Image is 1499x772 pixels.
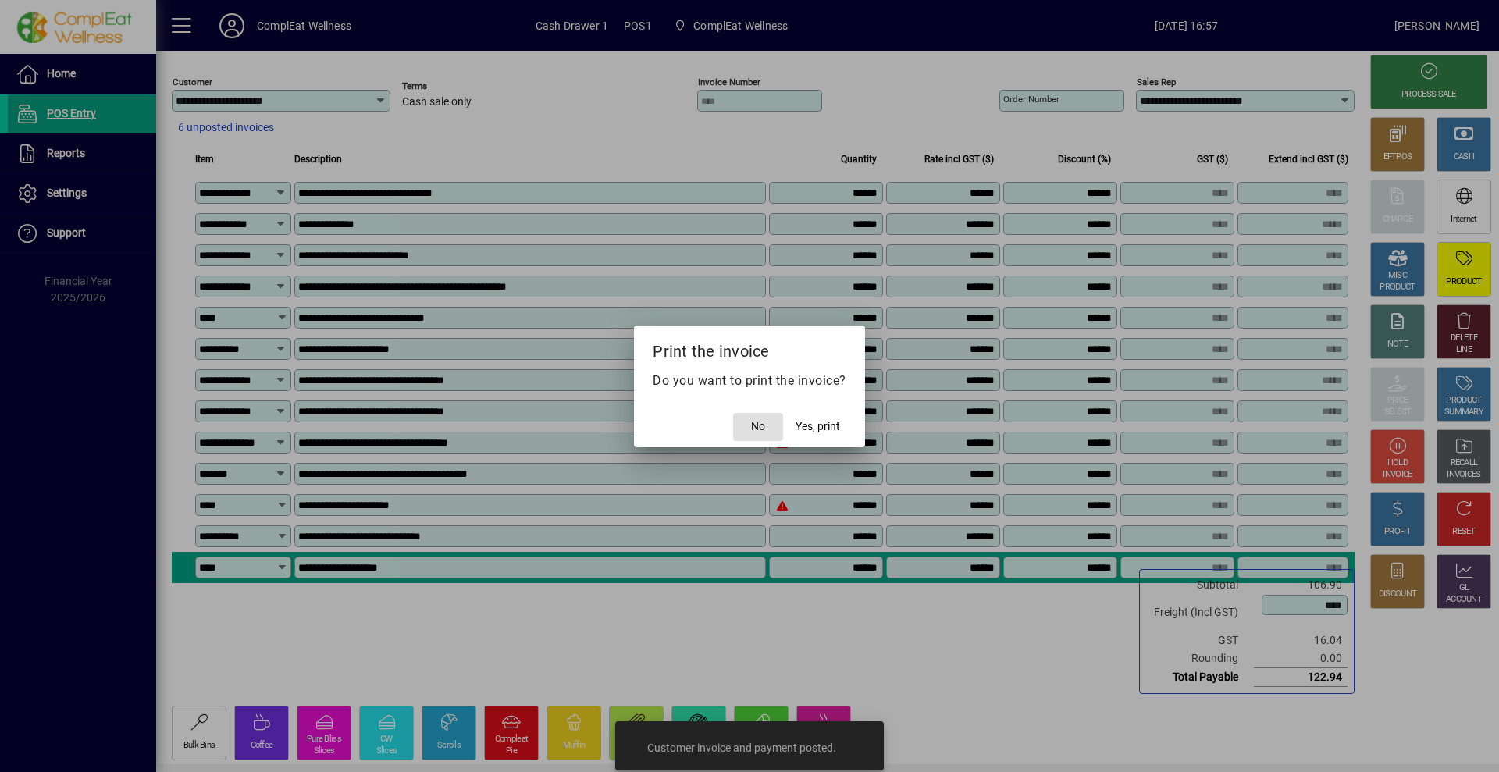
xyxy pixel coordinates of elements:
button: Yes, print [789,413,846,441]
span: Yes, print [796,418,840,435]
p: Do you want to print the invoice? [653,372,846,390]
h2: Print the invoice [634,326,865,371]
span: No [751,418,765,435]
button: No [733,413,783,441]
